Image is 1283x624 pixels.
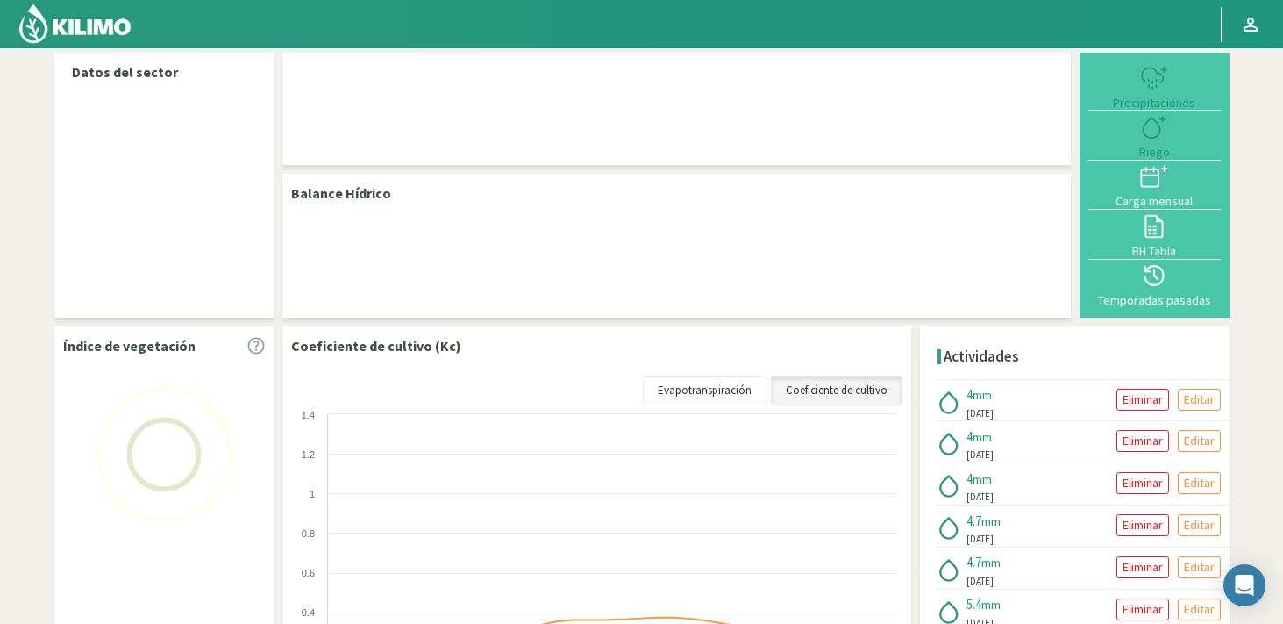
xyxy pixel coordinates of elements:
[301,449,314,460] text: 1.2
[301,410,314,420] text: 1.4
[973,471,992,487] span: mm
[966,470,973,487] span: 4
[966,513,981,529] span: 4.7
[981,513,1001,529] span: mm
[1178,599,1221,620] button: Editar
[944,348,1019,365] h4: Actividades
[1178,556,1221,578] button: Editar
[1123,390,1163,410] p: Eliminar
[1116,514,1169,536] button: Eliminar
[771,376,902,405] a: Coeficiente de cultivo
[1178,514,1221,536] button: Editar
[966,574,994,589] span: [DATE]
[291,183,391,204] p: Balance Hídrico
[981,597,1001,613] span: mm
[1178,389,1221,411] button: Editar
[309,489,314,499] text: 1
[1184,599,1215,620] p: Editar
[1123,431,1163,451] p: Eliminar
[76,367,252,542] img: Loading...
[301,607,314,618] text: 0.4
[981,555,1001,570] span: mm
[966,532,994,547] span: [DATE]
[1088,61,1221,111] button: Precipitaciones
[1178,472,1221,494] button: Editar
[1116,472,1169,494] button: Eliminar
[63,335,196,356] p: Índice de vegetación
[966,386,973,403] span: 4
[301,528,314,539] text: 0.8
[1116,430,1169,452] button: Eliminar
[966,406,994,421] span: [DATE]
[1094,294,1215,306] div: Temporadas pasadas
[1094,245,1215,257] div: BH Tabla
[1116,389,1169,411] button: Eliminar
[966,554,981,570] span: 4.7
[301,568,314,578] text: 0.6
[1094,146,1215,158] div: Riego
[1094,195,1215,207] div: Carga mensual
[966,448,994,463] span: [DATE]
[291,335,461,356] p: Coeficiente de cultivo (Kc)
[1088,161,1221,210] button: Carga mensual
[1116,556,1169,578] button: Eliminar
[1184,557,1215,577] p: Editar
[1123,473,1163,493] p: Eliminar
[966,596,981,613] span: 5.4
[973,429,992,445] span: mm
[1094,97,1215,109] div: Precipitaciones
[1123,599,1163,620] p: Eliminar
[1223,564,1265,606] div: Open Intercom Messenger
[1116,599,1169,620] button: Eliminar
[1178,430,1221,452] button: Editar
[1088,111,1221,160] button: Riego
[72,61,256,82] p: Datos del sector
[1088,260,1221,309] button: Temporadas pasadas
[643,376,766,405] a: Evapotranspiración
[1184,390,1215,410] p: Editar
[1184,431,1215,451] p: Editar
[973,387,992,403] span: mm
[1123,515,1163,535] p: Eliminar
[1123,557,1163,577] p: Eliminar
[18,3,132,45] img: Kilimo
[1184,515,1215,535] p: Editar
[966,428,973,445] span: 4
[1088,210,1221,259] button: BH Tabla
[1184,473,1215,493] p: Editar
[966,490,994,505] span: [DATE]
